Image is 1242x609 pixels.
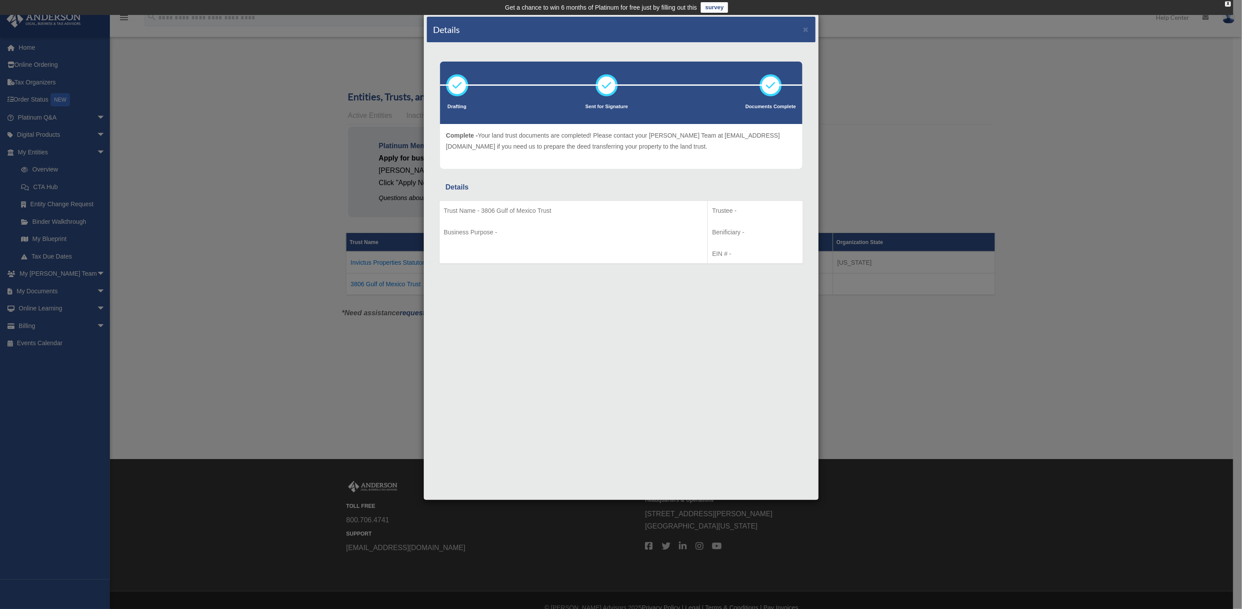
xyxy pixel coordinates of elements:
[1225,1,1231,7] div: close
[446,130,796,152] p: Your land trust documents are completed! Please contact your [PERSON_NAME] Team at [EMAIL_ADDRESS...
[586,102,628,111] p: Sent for Signature
[505,2,697,13] div: Get a chance to win 6 months of Platinum for free just by filling out this
[712,205,798,216] p: Trustee -
[446,132,478,139] span: Complete -
[433,23,460,36] h4: Details
[444,205,703,216] p: Trust Name - 3806 Gulf of Mexico Trust
[446,181,797,193] div: Details
[712,227,798,238] p: Benificiary -
[803,25,809,34] button: ×
[444,227,703,238] p: Business Purpose -
[712,248,798,259] p: EIN # -
[701,2,728,13] a: survey
[746,102,796,111] p: Documents Complete
[446,102,468,111] p: Drafting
